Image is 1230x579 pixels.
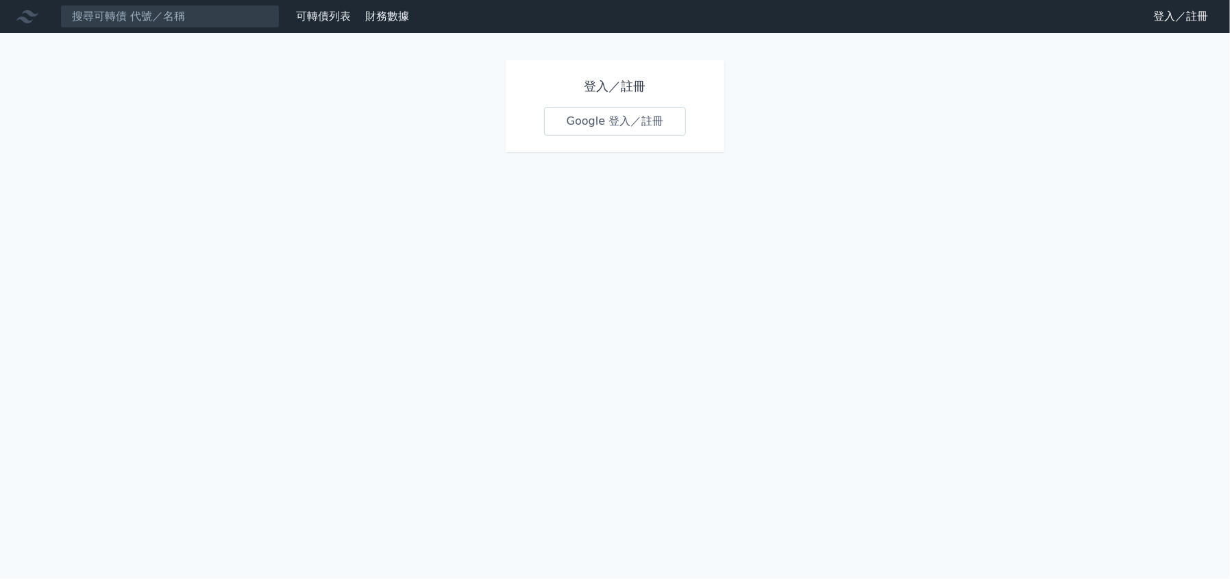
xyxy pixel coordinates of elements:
a: Google 登入／註冊 [544,107,687,136]
h1: 登入／註冊 [544,77,687,96]
a: 可轉債列表 [296,10,351,23]
input: 搜尋可轉債 代號／名稱 [60,5,280,28]
a: 登入／註冊 [1142,5,1219,27]
a: 財務數據 [365,10,409,23]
